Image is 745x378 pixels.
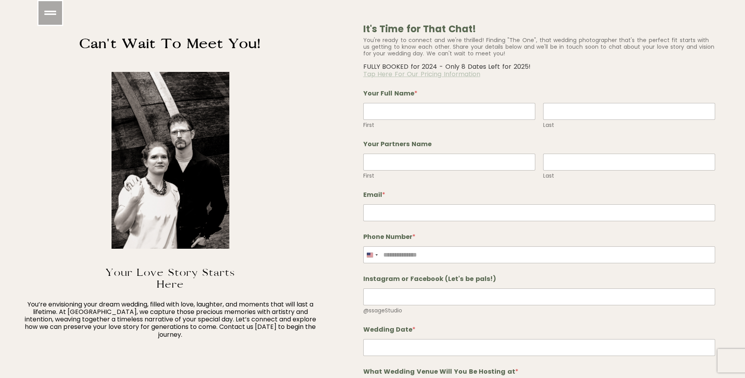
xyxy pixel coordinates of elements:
legend: Your Partners Name [363,140,432,148]
h3: It's Time for That Chat! [363,18,716,35]
div: You're ready to connect and we're thrilled! Finding "The One", that wedding photographer that's t... [363,37,716,57]
label: Last [543,122,715,128]
label: Email [363,191,716,198]
input: Phone Number [363,246,716,263]
label: Instagram or Facebook (Let's be pals!) [363,275,716,283]
h2: Can't Wait to Meet You! [79,38,261,50]
img: Contact 1 [112,72,229,249]
label: First [363,172,535,179]
p: You’re envisioning your dream wedding, filled with love, laughter, and moments that will last a l... [24,301,317,338]
a: Tap Here For Our Pricing Information [363,70,480,79]
label: Wedding Date [363,326,716,333]
legend: Your Full Name [363,90,417,97]
div: @ssageStudio [363,307,716,314]
p: FULLY BOOKED for 2024 - Only 8 Dates Left for 2025! [363,63,716,70]
label: What Wedding Venue Will You Be Hosting at [363,368,716,375]
label: First [363,122,535,128]
label: Last [543,172,715,179]
h3: Your Love Story Starts Here [98,267,243,290]
button: Selected country [363,246,381,263]
label: Phone Number [363,233,716,240]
